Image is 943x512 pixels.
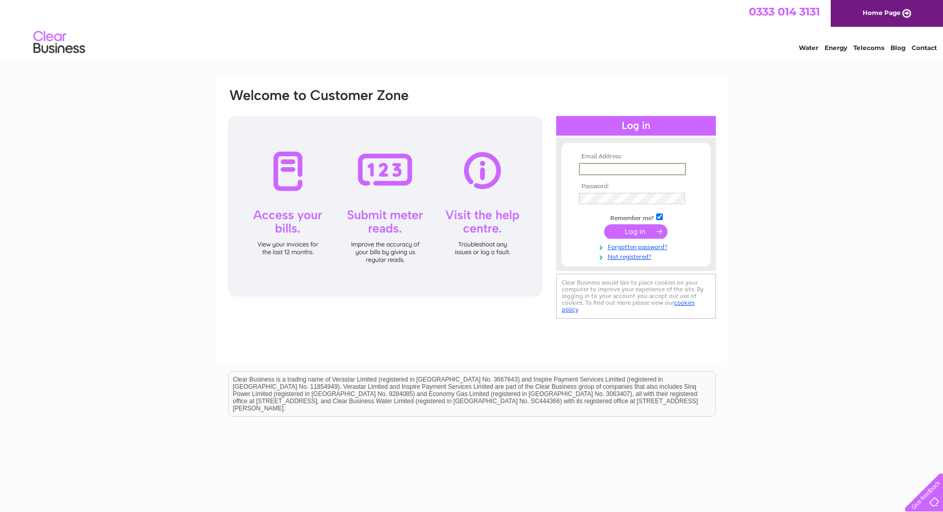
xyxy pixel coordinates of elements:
[229,6,715,50] div: Clear Business is a trading name of Verastar Limited (registered in [GEOGRAPHIC_DATA] No. 3667643...
[825,44,847,52] a: Energy
[556,274,716,319] div: Clear Business would like to place cookies on your computer to improve your experience of the sit...
[576,153,696,160] th: Email Address:
[749,5,820,18] a: 0333 014 3131
[562,299,695,313] a: cookies policy
[579,241,696,251] a: Forgotten password?
[890,44,905,52] a: Blog
[853,44,884,52] a: Telecoms
[604,224,667,239] input: Submit
[33,27,85,58] img: logo.png
[799,44,818,52] a: Water
[576,183,696,190] th: Password:
[579,251,696,261] a: Not registered?
[912,44,937,52] a: Contact
[576,212,696,222] td: Remember me?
